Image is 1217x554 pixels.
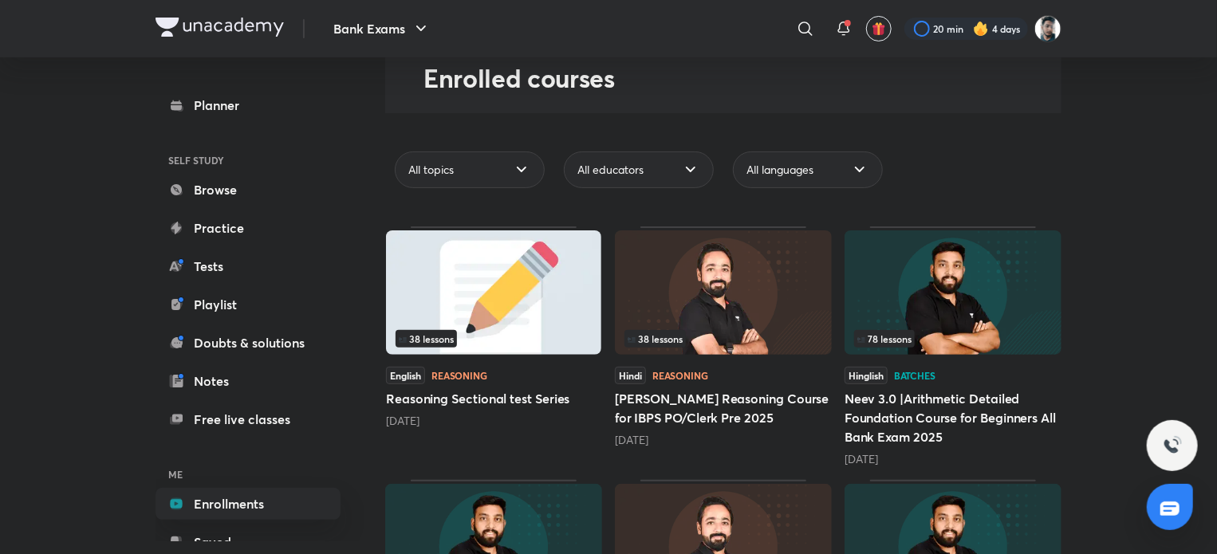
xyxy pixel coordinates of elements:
[156,488,341,520] a: Enrollments
[845,230,1061,355] img: Thumbnail
[386,226,601,467] div: Reasoning Sectional test Series
[615,432,832,448] div: 1 month ago
[845,367,888,384] span: Hinglish
[156,18,284,41] a: Company Logo
[746,162,813,178] span: All languages
[156,174,341,206] a: Browse
[156,250,341,282] a: Tests
[624,330,822,348] div: infosection
[386,230,601,355] img: Thumbnail
[156,212,341,244] a: Practice
[408,162,454,178] span: All topics
[386,413,601,429] div: 1 month ago
[624,330,822,348] div: infocontainer
[156,461,341,488] h6: ME
[156,365,341,397] a: Notes
[156,147,341,174] h6: SELF STUDY
[866,16,892,41] button: avatar
[615,389,832,427] h5: [PERSON_NAME] Reasoning Course for IBPS PO/Clerk Pre 2025
[894,371,935,380] div: Batches
[324,13,440,45] button: Bank Exams
[1034,15,1061,42] img: Snehasish Das
[386,389,601,408] h5: Reasoning Sectional test Series
[156,89,341,121] a: Planner
[615,226,832,467] div: Nishchay Reasoning Course for IBPS PO/Clerk Pre 2025
[156,289,341,320] a: Playlist
[857,334,912,344] span: 78 lessons
[845,226,1061,467] div: Neev 3.0 |Arithmetic Detailed Foundation Course for Beginners All Bank Exam 2025
[396,330,592,348] div: infocontainer
[431,371,487,380] div: Reasoning
[845,389,1061,446] h5: Neev 3.0 |Arithmetic Detailed Foundation Course for Beginners All Bank Exam 2025
[615,367,646,384] span: Hindi
[423,62,1061,94] h2: Enrolled courses
[396,330,592,348] div: left
[854,330,1052,348] div: infocontainer
[628,334,683,344] span: 38 lessons
[973,21,989,37] img: streak
[577,162,644,178] span: All educators
[399,334,454,344] span: 38 lessons
[156,327,341,359] a: Doubts & solutions
[1163,436,1182,455] img: ttu
[615,230,832,355] img: Thumbnail
[854,330,1052,348] div: infosection
[624,330,822,348] div: left
[652,371,708,380] div: Reasoning
[156,18,284,37] img: Company Logo
[845,451,1061,467] div: 3 months ago
[396,330,592,348] div: infosection
[872,22,886,36] img: avatar
[386,367,425,384] span: English
[156,403,341,435] a: Free live classes
[854,330,1052,348] div: left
